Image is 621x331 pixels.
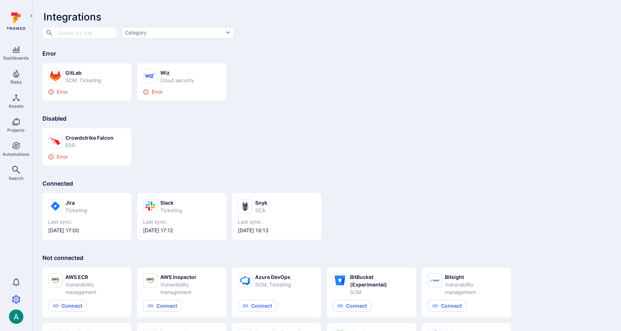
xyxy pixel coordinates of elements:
[445,281,505,296] div: Vulnerability management
[160,273,221,281] div: AWS Inspector
[48,227,126,234] span: [DATE] 17:00
[27,11,36,20] button: Expand navigation menu
[42,50,56,57] span: Error
[238,300,277,312] button: Connect
[143,69,221,95] a: WizCloud securityError
[3,151,29,157] span: Automations
[65,141,114,149] div: EDR
[238,227,316,234] span: [DATE] 19:13
[160,76,194,84] div: Cloud security
[48,218,126,225] span: Last sync:
[125,29,147,36] div: Category
[48,89,126,95] div: Error
[48,300,87,312] button: Connect
[42,254,83,261] span: Not connected
[42,115,66,122] span: Disabled
[143,218,221,225] span: Last sync:
[350,288,410,296] div: SCM
[143,300,182,312] button: Connect
[255,206,267,214] div: SCA
[65,199,87,206] div: Jira
[9,176,23,181] span: Search
[48,69,126,95] a: GitLabSCM, TicketingError
[143,89,221,95] div: Error
[7,127,25,133] span: Projects
[255,199,267,206] div: Snyk
[160,69,194,76] div: Wiz
[9,309,23,324] div: Arjan Dehar
[143,199,221,234] a: SlackTicketingLast sync:[DATE] 17:12
[65,281,126,296] div: Vulnerability management
[160,206,182,214] div: Ticketing
[3,55,29,61] span: Dashboards
[9,309,23,324] img: ACg8ocLSa5mPYBaXNx3eFu_EmspyJX0laNWN7cXOFirfQ7srZveEpg=s96-c
[65,134,114,141] div: Crowdstrike Falcon
[29,13,34,19] i: Expand navigation menu
[255,281,291,288] div: SCM, Ticketing
[255,273,291,281] div: Azure DevOps
[350,273,410,288] div: BitBucket (Experimental)
[9,103,24,109] span: Assets
[65,69,101,76] div: GitLab
[333,300,372,312] button: Connect
[48,134,126,160] a: Crowdstrike FalconEDRError
[65,206,87,214] div: Ticketing
[160,199,182,206] div: Slack
[121,27,234,38] button: Category
[56,26,103,39] input: Search by title
[238,199,316,234] a: SnykSCALast sync:[DATE] 19:13
[445,273,505,281] div: Bitsight
[143,227,221,234] span: [DATE] 17:12
[43,11,101,23] span: Integrations
[238,218,316,225] span: Last sync:
[65,76,101,84] div: SCM, Ticketing
[48,154,126,160] div: Error
[160,281,221,296] div: Vulnerability management
[10,79,22,85] span: Risks
[428,300,466,312] button: Connect
[48,199,126,234] a: JiraTicketingLast sync:[DATE] 17:00
[42,180,73,187] span: Connected
[65,273,126,281] div: AWS ECR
